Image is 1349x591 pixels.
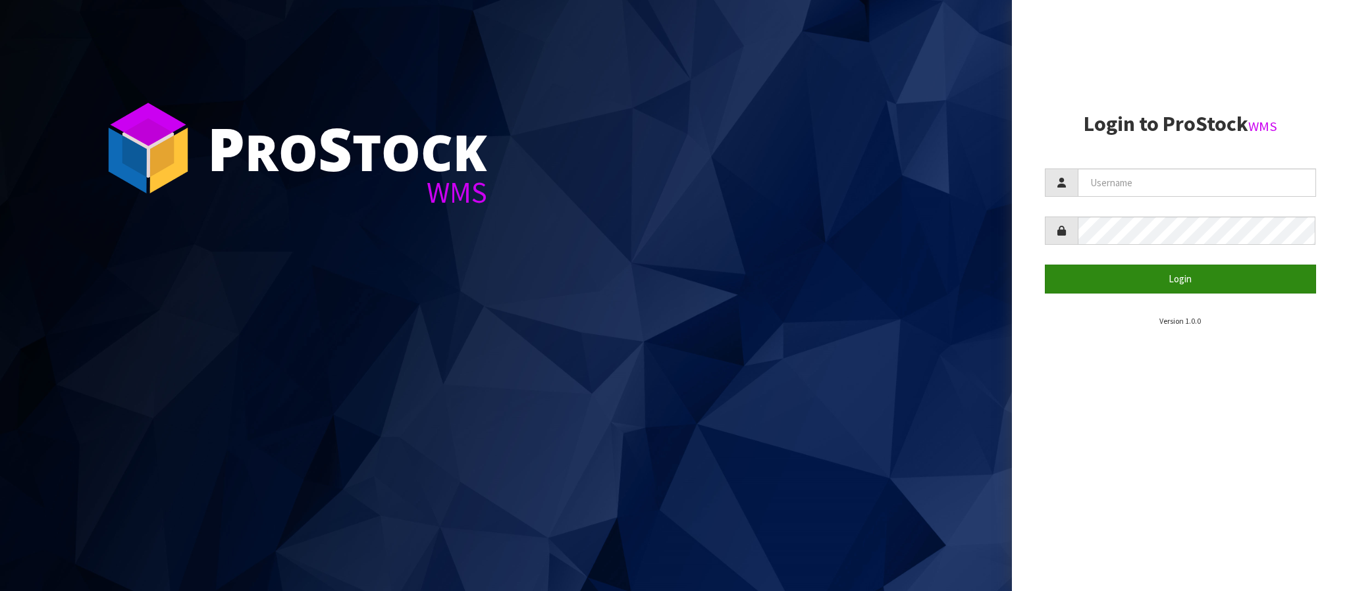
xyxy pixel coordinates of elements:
span: P [207,108,245,188]
h2: Login to ProStock [1045,113,1316,136]
input: Username [1078,168,1316,197]
small: WMS [1248,118,1277,135]
span: S [318,108,352,188]
small: Version 1.0.0 [1159,316,1201,326]
img: ProStock Cube [99,99,198,197]
div: ro tock [207,118,487,178]
button: Login [1045,265,1316,293]
div: WMS [207,178,487,207]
